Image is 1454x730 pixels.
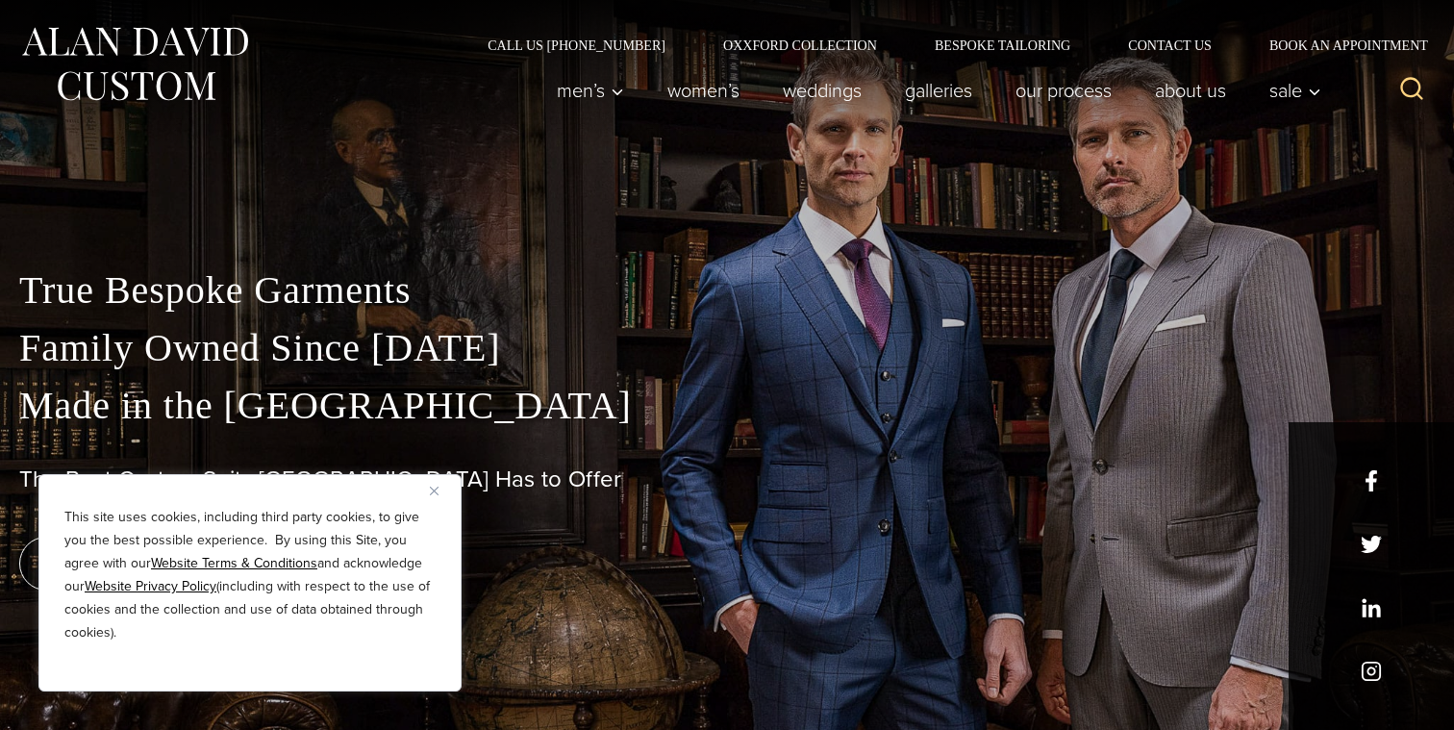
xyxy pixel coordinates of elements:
img: Alan David Custom [19,21,250,107]
a: About Us [1134,71,1248,110]
a: Oxxford Collection [694,38,906,52]
button: Close [430,479,453,502]
a: Contact Us [1099,38,1241,52]
span: Men’s [557,81,624,100]
a: Our Process [994,71,1134,110]
button: View Search Form [1389,67,1435,113]
p: True Bespoke Garments Family Owned Since [DATE] Made in the [GEOGRAPHIC_DATA] [19,262,1435,435]
a: book an appointment [19,537,288,591]
p: This site uses cookies, including third party cookies, to give you the best possible experience. ... [64,506,436,644]
nav: Primary Navigation [536,71,1332,110]
a: Women’s [646,71,762,110]
a: Website Privacy Policy [85,576,216,596]
a: Website Terms & Conditions [151,553,317,573]
img: Close [430,487,439,495]
a: Galleries [884,71,994,110]
a: Book an Appointment [1241,38,1435,52]
a: Call Us [PHONE_NUMBER] [459,38,694,52]
span: Sale [1269,81,1321,100]
nav: Secondary Navigation [459,38,1435,52]
h1: The Best Custom Suits [GEOGRAPHIC_DATA] Has to Offer [19,466,1435,493]
a: Bespoke Tailoring [906,38,1099,52]
a: weddings [762,71,884,110]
